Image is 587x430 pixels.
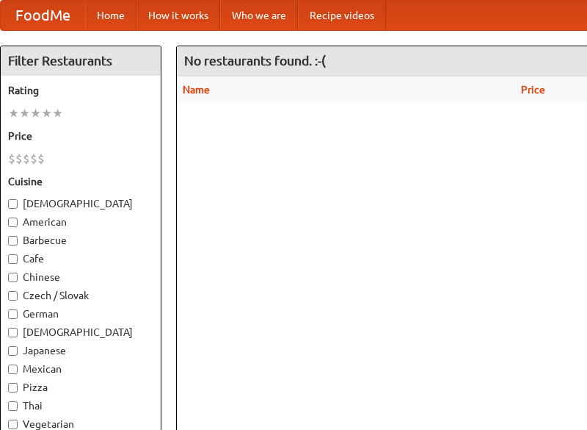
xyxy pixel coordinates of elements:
input: Mexican [8,365,18,374]
h5: Cuisine [8,174,153,189]
li: $ [23,151,30,167]
input: German [8,309,18,319]
li: ★ [30,105,41,121]
a: Name [183,84,210,96]
label: Thai [8,398,153,413]
label: Cafe [8,251,153,266]
input: [DEMOGRAPHIC_DATA] [8,199,18,209]
li: $ [30,151,37,167]
ng-pluralize: No restaurants found. :-( [184,54,326,68]
label: Chinese [8,270,153,284]
label: Mexican [8,362,153,376]
li: $ [8,151,15,167]
li: ★ [8,105,19,121]
input: Vegetarian [8,420,18,429]
a: Recipe videos [298,1,386,30]
input: Czech / Slovak [8,291,18,301]
label: Pizza [8,380,153,395]
label: [DEMOGRAPHIC_DATA] [8,325,153,340]
label: Barbecue [8,233,153,248]
h5: Price [8,129,153,143]
input: Thai [8,401,18,411]
h4: Filter Restaurants [1,46,161,76]
li: $ [15,151,23,167]
input: Chinese [8,273,18,282]
a: How it works [136,1,220,30]
label: [DEMOGRAPHIC_DATA] [8,196,153,211]
li: ★ [41,105,52,121]
a: Who we are [220,1,298,30]
label: American [8,215,153,229]
label: German [8,307,153,321]
h5: Rating [8,83,153,98]
input: Pizza [8,383,18,393]
a: Price [521,84,545,96]
li: ★ [52,105,63,121]
li: $ [37,151,45,167]
input: Barbecue [8,236,18,246]
input: Cafe [8,254,18,264]
input: American [8,218,18,227]
input: Japanese [8,346,18,356]
input: [DEMOGRAPHIC_DATA] [8,328,18,337]
li: ★ [19,105,30,121]
label: Czech / Slovak [8,288,153,303]
label: Japanese [8,343,153,358]
a: Home [85,1,136,30]
a: FoodMe [1,1,85,30]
